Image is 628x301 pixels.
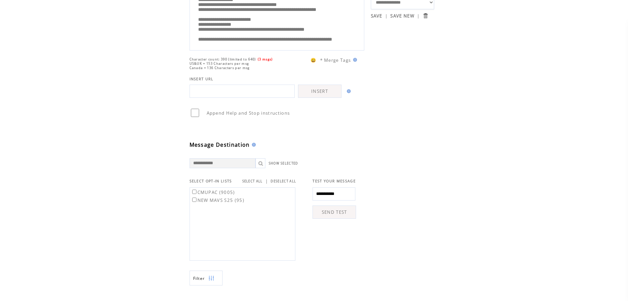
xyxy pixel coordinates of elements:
[190,141,250,148] span: Message Destination
[190,179,232,183] span: SELECT OPT-IN LISTS
[298,85,342,98] a: INSERT
[190,66,250,70] span: Canada = 136 Characters per msg
[192,198,196,202] input: NEW MAVS S25 (95)
[313,179,356,183] span: TEST YOUR MESSAGE
[193,276,205,281] span: Show filters
[422,13,429,19] input: Submit
[190,57,256,61] span: Character count: 390 (limited to 640)
[371,13,382,19] a: SAVE
[258,57,273,61] span: (3 msgs)
[191,197,245,203] label: NEW MAVS S25 (95)
[313,206,356,219] a: SEND TEST
[271,179,296,183] a: DESELECT ALL
[207,110,290,116] span: Append Help and Stop instructions
[351,58,357,62] img: help.gif
[190,61,249,66] span: US&UK = 153 Characters per msg
[390,13,414,19] a: SAVE NEW
[311,57,316,63] span: 😀
[242,179,263,183] a: SELECT ALL
[208,271,214,286] img: filters.png
[190,77,214,81] span: INSERT URL
[190,271,223,285] a: Filter
[250,143,256,147] img: help.gif
[385,13,388,19] span: |
[265,178,268,184] span: |
[191,189,235,195] label: CMUPAC (9005)
[417,13,420,19] span: |
[345,89,351,93] img: help.gif
[192,190,196,194] input: CMUPAC (9005)
[320,57,351,63] span: * Merge Tags
[269,161,298,166] a: SHOW SELECTED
